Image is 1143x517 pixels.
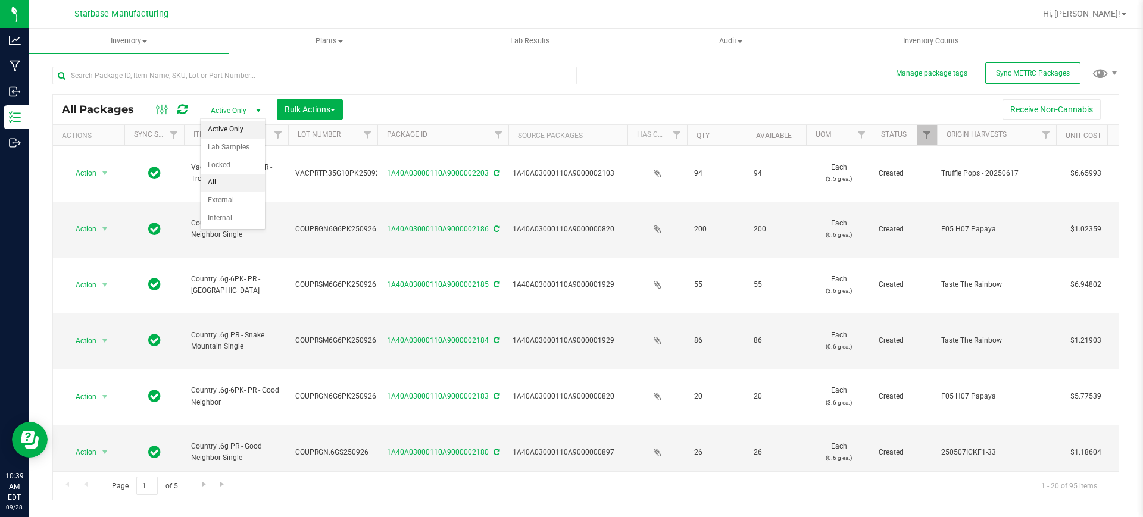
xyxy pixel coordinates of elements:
a: Unit Cost [1066,131,1101,140]
span: 26 [694,447,739,458]
div: Value 1: Taste The Rainbow [941,279,1053,290]
a: 1A40A03000110A9000002186 [387,225,489,233]
div: Value 1: 1A40A03000110A9000001929 [513,335,624,346]
a: Filter [164,125,184,145]
div: Value 1: 1A40A03000110A9000002103 [513,168,624,179]
span: Created [879,447,930,458]
a: Inventory [29,29,229,54]
div: Value 1: F05 H07 Papaya [941,391,1053,402]
span: select [98,333,113,349]
span: 94 [694,168,739,179]
p: (3.6 g ea.) [813,397,864,408]
span: Created [879,391,930,402]
a: Filter [489,125,508,145]
span: Plants [230,36,429,46]
span: Created [879,224,930,235]
span: COUPRSM6G6PK250926 [295,279,376,290]
td: $1.21903 [1056,313,1116,369]
a: Status [881,130,907,139]
span: Lab Results [494,36,566,46]
div: Value 1: 1A40A03000110A9000000820 [513,391,624,402]
a: 1A40A03000110A9000002180 [387,448,489,456]
span: In Sync [148,388,161,405]
span: Action [65,444,97,460]
span: Hi, [PERSON_NAME]! [1043,9,1120,18]
span: All Packages [62,103,146,116]
a: Plants [229,29,430,54]
span: In Sync [148,332,161,349]
span: In Sync [148,221,161,237]
input: Search Package ID, Item Name, SKU, Lot or Part Number... [52,67,577,84]
a: Filter [667,125,687,145]
span: 55 [694,279,739,290]
span: COUPRSM6G6PK250926 [295,335,376,346]
a: 1A40A03000110A9000002203 [387,169,489,177]
a: Inventory Counts [831,29,1032,54]
span: select [98,165,113,181]
span: Vacation .35g-10PK- PR - Tropic Popz [191,162,281,184]
a: Origin Harvests [947,130,1007,139]
span: Sync METRC Packages [996,69,1070,77]
span: Each [813,385,864,408]
span: Country .6g-6PK- PR - [GEOGRAPHIC_DATA] [191,274,281,296]
td: $1.18604 [1056,425,1116,481]
li: External [201,192,265,209]
p: (3.6 g ea.) [813,285,864,296]
a: Go to the last page [214,477,232,493]
span: Each [813,441,864,463]
a: Filter [358,125,377,145]
a: Sync Status [134,130,180,139]
a: Lab Results [430,29,630,54]
div: Value 1: Truffle Pops - 20250617 [941,168,1053,179]
span: Created [879,279,930,290]
span: Inventory Counts [887,36,975,46]
span: Page of 5 [102,477,188,495]
p: 09/28 [5,503,23,512]
span: COUPRGN.6GS250926 [295,447,370,458]
span: Sync from Compliance System [492,448,499,456]
span: Each [813,330,864,352]
span: Action [65,221,97,237]
span: In Sync [148,444,161,460]
li: Lab Samples [201,139,265,156]
span: 86 [694,335,739,346]
span: Sync from Compliance System [492,336,499,344]
div: Value 1: 1A40A03000110A9000001929 [513,279,624,290]
a: Filter [852,125,872,145]
span: 1 - 20 of 95 items [1032,477,1107,494]
a: Go to the next page [195,477,213,493]
span: Country .6g-6PK- PR - Good Neighbor [191,385,281,408]
span: Created [879,168,930,179]
span: select [98,444,113,460]
span: COUPRGN6G6PK250926 [295,391,376,402]
li: All [201,174,265,192]
a: Available [756,131,792,140]
span: 55 [754,279,799,290]
span: Sync from Compliance System [492,169,499,177]
a: Lot Number [298,130,341,139]
span: Action [65,165,97,181]
span: VACPRTP.35G10PK250926 [295,168,384,179]
inline-svg: Inventory [9,111,21,123]
span: Sync from Compliance System [492,280,499,289]
span: In Sync [148,276,161,293]
span: 20 [754,391,799,402]
span: Action [65,333,97,349]
td: $5.77539 [1056,369,1116,425]
span: 86 [754,335,799,346]
span: Sync from Compliance System [492,392,499,400]
th: Source Packages [508,125,627,146]
p: (0.6 g ea.) [813,341,864,352]
a: Item Name [193,130,232,139]
div: Value 1: Taste The Rainbow [941,335,1053,346]
span: Starbase Manufacturing [74,9,168,19]
inline-svg: Outbound [9,137,21,149]
span: Country .6g PR - Good Neighbor Single [191,441,281,463]
inline-svg: Inbound [9,86,21,98]
span: select [98,277,113,293]
iframe: Resource center [12,422,48,458]
span: Country .6g PR - Snake Mountain Single [191,330,281,352]
span: 200 [754,224,799,235]
li: Active Only [201,121,265,139]
span: 20 [694,391,739,402]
